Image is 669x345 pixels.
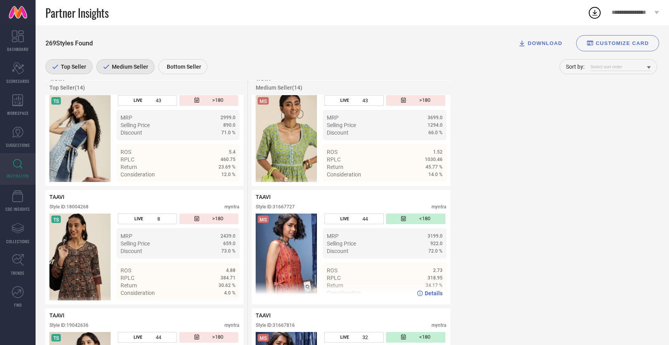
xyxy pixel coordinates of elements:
[59,64,86,70] span: Top Seller
[252,81,450,95] span: Medium Seller ( 14 )
[327,129,349,136] span: Discount
[118,95,177,106] div: Number of days the style has been live on the platform
[327,275,341,281] span: RPLC
[224,290,236,296] span: 4.0 %
[221,248,236,254] span: 73.0 %
[179,95,239,106] div: Number of days since the style was first listed on the platform
[386,95,445,106] div: Number of days since the style was first listed on the platform
[156,334,161,340] span: 44
[220,157,236,162] span: 460.75
[49,95,111,182] img: Style preview image
[49,312,64,319] span: TAAVI
[212,334,223,341] span: >180
[220,275,236,281] span: 384.71
[165,64,201,70] span: Bottom Seller
[260,99,267,104] span: MS
[386,214,445,224] div: Number of days since the style was first listed on the platform
[121,275,134,281] span: RPLC
[256,214,317,300] div: Click to view image
[419,97,430,104] span: >180
[7,110,29,116] span: WORKSPACE
[121,290,155,296] span: Consideration
[49,214,111,300] div: Click to view image
[121,267,131,274] span: ROS
[121,240,150,247] span: Selling Price
[118,332,177,343] div: Number of days the style has been live on the platform
[432,322,447,328] div: myntra
[121,233,132,239] span: MRP
[7,46,28,52] span: DASHBOARD
[256,312,271,319] span: TAAVI
[179,332,239,343] div: Number of days since the style was first listed on the platform
[256,95,317,182] div: Click to view image
[590,63,651,71] input: Select sort order
[45,81,243,95] span: Top Seller ( 14 )
[566,64,584,70] div: Sort by:
[256,322,295,328] div: Style ID: 31667816
[223,241,236,246] span: 659.0
[432,204,447,210] div: myntra
[362,216,368,222] span: 44
[256,194,271,200] span: TAAVI
[224,204,239,210] div: myntra
[425,157,443,162] span: 1030.46
[49,214,111,300] img: Style preview image
[53,99,59,104] span: TS
[179,214,239,224] div: Number of days since the style was first listed on the platform
[157,216,160,222] span: 8
[134,335,142,340] span: LIVE
[6,78,30,84] span: SCORECARDS
[327,156,341,163] span: RPLC
[219,164,236,170] span: 23.69 %
[6,142,30,148] span: SUGGESTIONS
[327,171,361,178] span: Consideration
[428,233,443,239] span: 3199.0
[134,98,142,103] span: LIVE
[428,130,443,135] span: 66.0 %
[220,233,236,239] span: 2439.0
[134,216,143,221] span: LIVE
[212,216,223,222] span: >180
[260,217,267,223] span: MS
[229,149,236,155] span: 5.4
[362,334,368,340] span: 32
[433,149,443,155] span: 1.52
[218,186,236,192] span: Details
[121,122,150,128] span: Selling Price
[327,248,349,254] span: Discount
[218,304,236,310] span: Details
[223,122,236,128] span: 890.0
[588,6,602,20] div: Open download list
[121,114,132,121] span: MRP
[340,216,349,221] span: LIVE
[14,302,22,308] span: FWD
[362,97,368,103] span: 43
[340,98,349,103] span: LIVE
[256,95,317,182] img: Style preview image
[433,268,443,273] span: 2.73
[49,204,89,210] div: Style ID: 18004268
[11,270,24,276] span: TRENDS
[7,173,29,179] span: INSPIRATION
[210,304,236,310] a: Details
[419,216,430,222] span: <180
[428,248,443,254] span: 72.0 %
[45,5,109,21] span: Partner Insights
[428,115,443,120] span: 3699.0
[53,217,59,223] span: TS
[596,40,649,46] span: CUSTOMIZE CARD
[121,149,131,155] span: ROS
[49,322,89,328] div: Style ID: 19042636
[6,206,30,212] span: CDC INSIGHTS
[121,171,155,178] span: Consideration
[327,233,339,239] span: MRP
[324,332,384,343] div: Number of days the style has been live on the platform
[417,290,443,296] a: Details
[121,156,134,163] span: RPLC
[220,115,236,120] span: 2999.0
[224,322,239,328] div: myntra
[110,64,148,70] span: Medium Seller
[417,186,443,192] a: Details
[226,268,236,273] span: 4.88
[428,275,443,281] span: 318.95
